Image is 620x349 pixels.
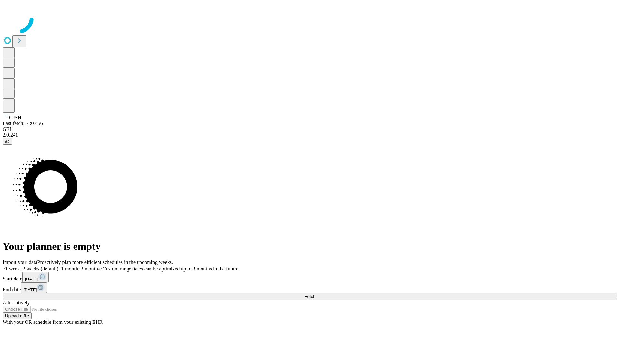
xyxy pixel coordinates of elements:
[61,266,78,271] span: 1 month
[81,266,100,271] span: 3 months
[23,266,58,271] span: 2 weeks (default)
[305,294,315,299] span: Fetch
[102,266,131,271] span: Custom range
[5,266,20,271] span: 1 week
[3,132,617,138] div: 2.0.241
[3,319,103,325] span: With your OR schedule from your existing EHR
[3,272,617,282] div: Start date
[3,312,32,319] button: Upload a file
[3,300,30,305] span: Alternatively
[3,259,37,265] span: Import your data
[3,121,43,126] span: Last fetch: 14:07:56
[3,138,12,145] button: @
[21,282,47,293] button: [DATE]
[3,126,617,132] div: GEI
[3,293,617,300] button: Fetch
[3,282,617,293] div: End date
[23,287,37,292] span: [DATE]
[25,277,38,281] span: [DATE]
[3,240,617,252] h1: Your planner is empty
[5,139,10,144] span: @
[9,115,21,120] span: GJSH
[131,266,240,271] span: Dates can be optimized up to 3 months in the future.
[37,259,173,265] span: Proactively plan more efficient schedules in the upcoming weeks.
[22,272,49,282] button: [DATE]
